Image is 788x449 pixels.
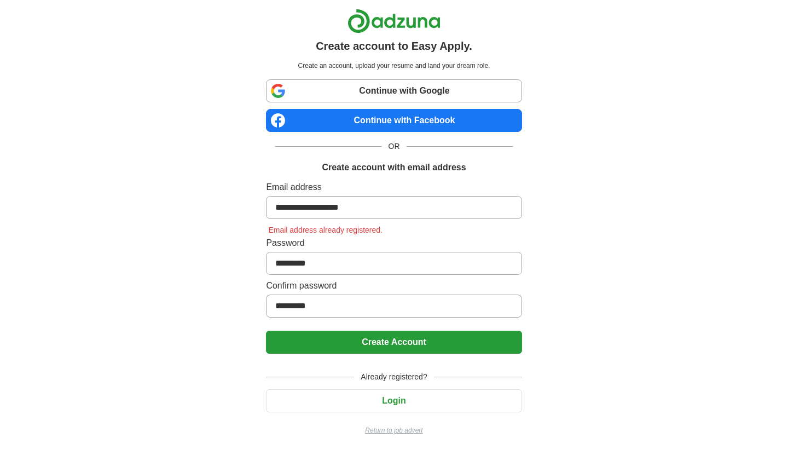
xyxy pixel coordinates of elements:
button: Create Account [266,331,522,354]
label: Confirm password [266,279,522,292]
a: Continue with Google [266,79,522,102]
label: Password [266,237,522,250]
h1: Create account with email address [322,161,466,174]
img: Adzuna logo [347,9,441,33]
h1: Create account to Easy Apply. [316,38,472,54]
span: Already registered? [354,371,433,383]
label: Email address [266,181,522,194]
a: Return to job advert [266,425,522,435]
p: Create an account, upload your resume and land your dream role. [268,61,519,71]
span: OR [382,141,407,152]
a: Continue with Facebook [266,109,522,132]
a: Login [266,396,522,405]
span: Email address already registered. [266,226,385,234]
button: Login [266,389,522,412]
